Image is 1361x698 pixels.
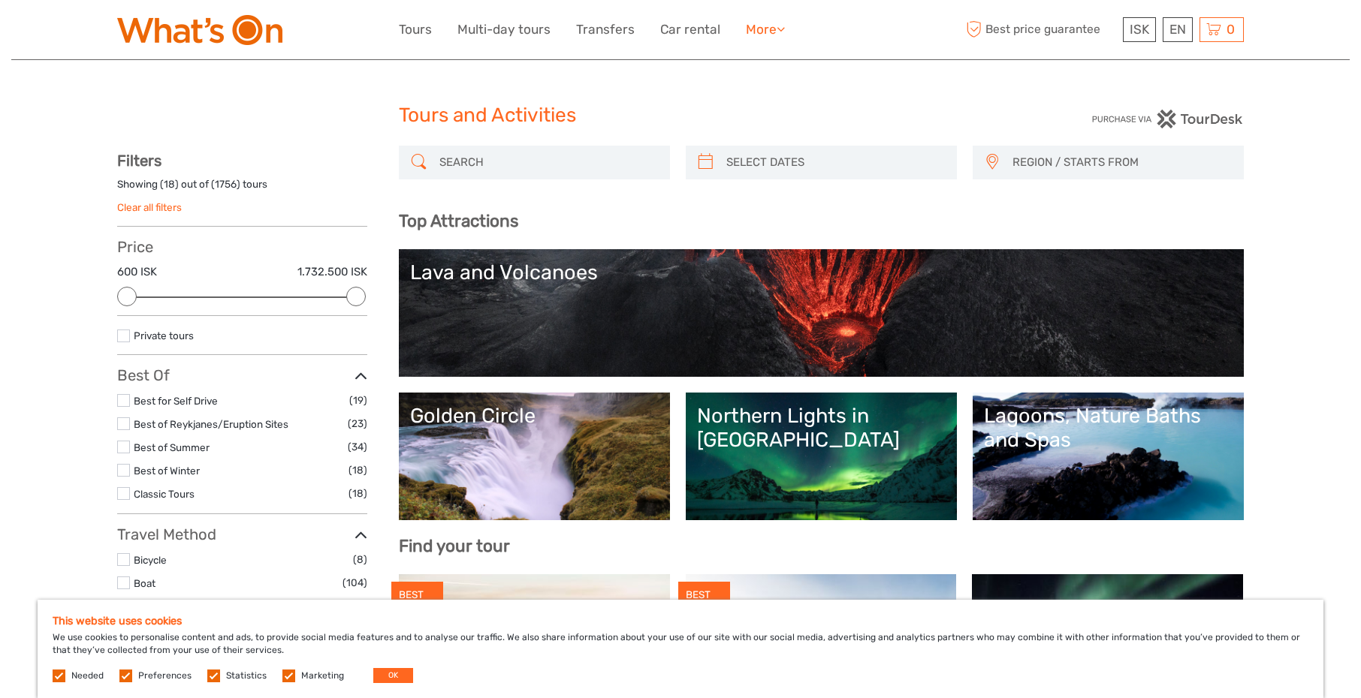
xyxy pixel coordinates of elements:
[71,669,104,682] label: Needed
[117,264,157,280] label: 600 ISK
[226,669,267,682] label: Statistics
[134,418,288,430] a: Best of Reykjanes/Eruption Sites
[134,488,195,500] a: Classic Tours
[134,329,194,341] a: Private tours
[173,23,191,41] button: Open LiveChat chat widget
[720,149,949,176] input: SELECT DATES
[297,264,367,280] label: 1.732.500 ISK
[1163,17,1193,42] div: EN
[1130,22,1149,37] span: ISK
[349,392,367,409] span: (19)
[134,577,155,589] a: Boat
[53,615,1308,627] h5: This website uses cookies
[697,404,946,509] a: Northern Lights in [GEOGRAPHIC_DATA]
[984,404,1233,453] div: Lagoons, Nature Baths and Spas
[117,525,367,543] h3: Travel Method
[576,19,635,41] a: Transfers
[433,149,662,176] input: SEARCH
[984,404,1233,509] a: Lagoons, Nature Baths and Spas
[117,201,182,213] a: Clear all filters
[660,19,720,41] a: Car rental
[457,19,551,41] a: Multi-day tours
[399,211,518,231] b: Top Attractions
[373,668,413,683] button: OK
[117,15,282,45] img: What's On
[1224,22,1237,37] span: 0
[348,438,367,456] span: (34)
[38,600,1323,698] div: We use cookies to personalise content and ads, to provide social media features and to analyse ou...
[399,19,432,41] a: Tours
[117,177,367,200] div: Showing ( ) out of ( ) tours
[353,551,367,568] span: (8)
[410,404,659,509] a: Golden Circle
[343,574,367,591] span: (104)
[215,177,237,191] label: 1756
[399,104,962,128] h1: Tours and Activities
[164,177,175,191] label: 18
[962,17,1119,42] span: Best price guarantee
[346,597,367,615] span: (117)
[301,669,344,682] label: Marketing
[746,19,785,41] a: More
[134,554,167,566] a: Bicycle
[391,582,443,619] div: BEST SELLER
[134,465,200,477] a: Best of Winter
[117,152,161,170] strong: Filters
[349,485,367,502] span: (18)
[410,404,659,428] div: Golden Circle
[134,395,218,407] a: Best for Self Drive
[410,260,1233,366] a: Lava and Volcanoes
[399,536,510,556] b: Find your tour
[1091,110,1244,128] img: PurchaseViaTourDesk.png
[138,669,192,682] label: Preferences
[1006,150,1236,175] button: REGION / STARTS FROM
[134,441,210,453] a: Best of Summer
[117,366,367,384] h3: Best Of
[349,462,367,479] span: (18)
[410,260,1233,284] div: Lava and Volcanoes
[21,26,170,38] p: We're away right now. Please check back later!
[678,582,730,619] div: BEST SELLER
[697,404,946,453] div: Northern Lights in [GEOGRAPHIC_DATA]
[117,238,367,256] h3: Price
[348,415,367,432] span: (23)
